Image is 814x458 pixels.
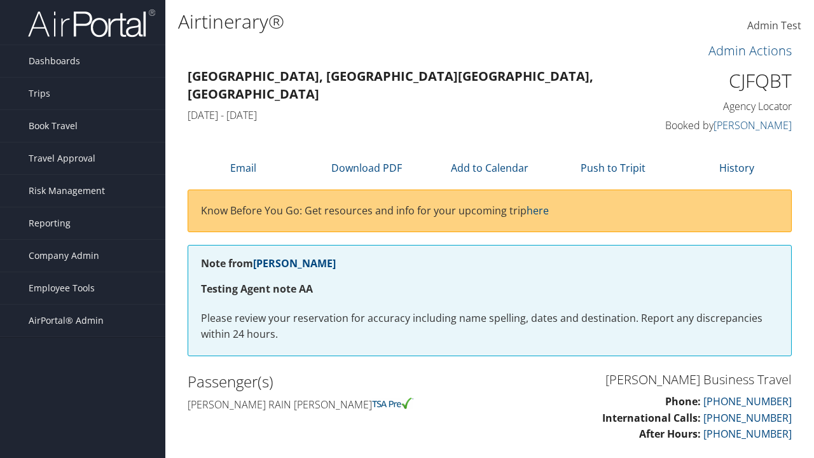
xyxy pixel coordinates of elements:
[639,427,701,441] strong: After Hours:
[655,118,792,132] h4: Booked by
[29,175,105,207] span: Risk Management
[527,204,549,218] a: here
[747,18,801,32] span: Admin Test
[29,305,104,337] span: AirPortal® Admin
[188,398,480,412] h4: [PERSON_NAME] rain [PERSON_NAME]
[29,110,78,142] span: Book Travel
[201,256,336,270] strong: Note from
[29,207,71,239] span: Reporting
[188,371,480,392] h2: Passenger(s)
[665,394,701,408] strong: Phone:
[499,371,792,389] h3: [PERSON_NAME] Business Travel
[230,161,256,175] a: Email
[188,67,593,102] strong: [GEOGRAPHIC_DATA], [GEOGRAPHIC_DATA] [GEOGRAPHIC_DATA], [GEOGRAPHIC_DATA]
[372,398,413,409] img: tsa-precheck.png
[703,427,792,441] a: [PHONE_NUMBER]
[201,282,313,296] strong: Testing Agent note AA
[201,203,778,219] p: Know Before You Go: Get resources and info for your upcoming trip
[703,411,792,425] a: [PHONE_NUMBER]
[29,240,99,272] span: Company Admin
[29,45,80,77] span: Dashboards
[178,8,593,35] h1: Airtinerary®
[331,161,402,175] a: Download PDF
[602,411,701,425] strong: International Calls:
[655,99,792,113] h4: Agency Locator
[29,78,50,109] span: Trips
[714,118,792,132] a: [PERSON_NAME]
[747,6,801,46] a: Admin Test
[29,142,95,174] span: Travel Approval
[703,394,792,408] a: [PHONE_NUMBER]
[188,108,636,122] h4: [DATE] - [DATE]
[581,161,645,175] a: Push to Tripit
[28,8,155,38] img: airportal-logo.png
[253,256,336,270] a: [PERSON_NAME]
[451,161,528,175] a: Add to Calendar
[655,67,792,94] h1: CJFQBT
[719,161,754,175] a: History
[201,310,778,343] p: Please review your reservation for accuracy including name spelling, dates and destination. Repor...
[29,272,95,304] span: Employee Tools
[708,42,792,59] a: Admin Actions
